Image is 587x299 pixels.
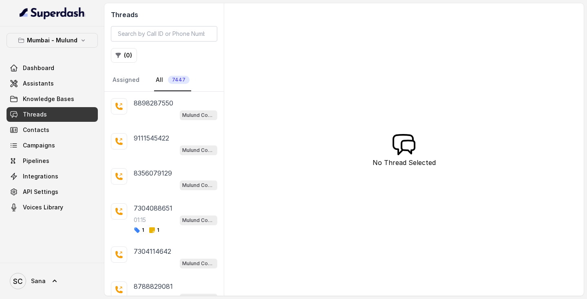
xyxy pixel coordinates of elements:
[13,277,23,286] text: SC
[168,76,190,84] span: 7447
[7,107,98,122] a: Threads
[111,10,217,20] h2: Threads
[182,216,215,224] p: Mulund Conviction HR Outbound Assistant
[23,203,63,211] span: Voices Library
[7,92,98,106] a: Knowledge Bases
[134,227,144,233] span: 1
[134,281,173,291] p: 8788829081
[182,146,215,154] p: Mulund Conviction HR Outbound Assistant
[134,133,169,143] p: 9111545422
[27,35,77,45] p: Mumbai - Mulund
[182,181,215,189] p: Mulund Conviction HR Outbound Assistant
[23,110,47,119] span: Threads
[149,227,159,233] span: 1
[134,203,172,213] p: 7304088651
[7,270,98,292] a: Sana
[23,126,49,134] span: Contacts
[134,216,146,224] p: 01:15
[134,98,173,108] p: 8898287550
[154,69,191,91] a: All7447
[7,76,98,91] a: Assistants
[7,200,98,215] a: Voices Library
[23,79,54,88] span: Assistants
[111,69,217,91] nav: Tabs
[7,154,98,168] a: Pipelines
[134,246,171,256] p: 7304114642
[182,259,215,268] p: Mulund Conviction HR Outbound Assistant
[373,158,436,167] p: No Thread Selected
[111,48,137,63] button: (0)
[7,33,98,48] button: Mumbai - Mulund
[134,168,172,178] p: 8356079129
[23,157,49,165] span: Pipelines
[7,185,98,199] a: API Settings
[31,277,46,285] span: Sana
[23,64,54,72] span: Dashboard
[182,111,215,119] p: Mulund Conviction HR Outbound Assistant
[7,169,98,184] a: Integrations
[7,138,98,153] a: Campaigns
[23,141,55,149] span: Campaigns
[111,26,217,42] input: Search by Call ID or Phone Number
[23,188,58,196] span: API Settings
[111,69,141,91] a: Assigned
[23,95,74,103] span: Knowledge Bases
[7,61,98,75] a: Dashboard
[23,172,58,180] span: Integrations
[20,7,85,20] img: light.svg
[7,123,98,137] a: Contacts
